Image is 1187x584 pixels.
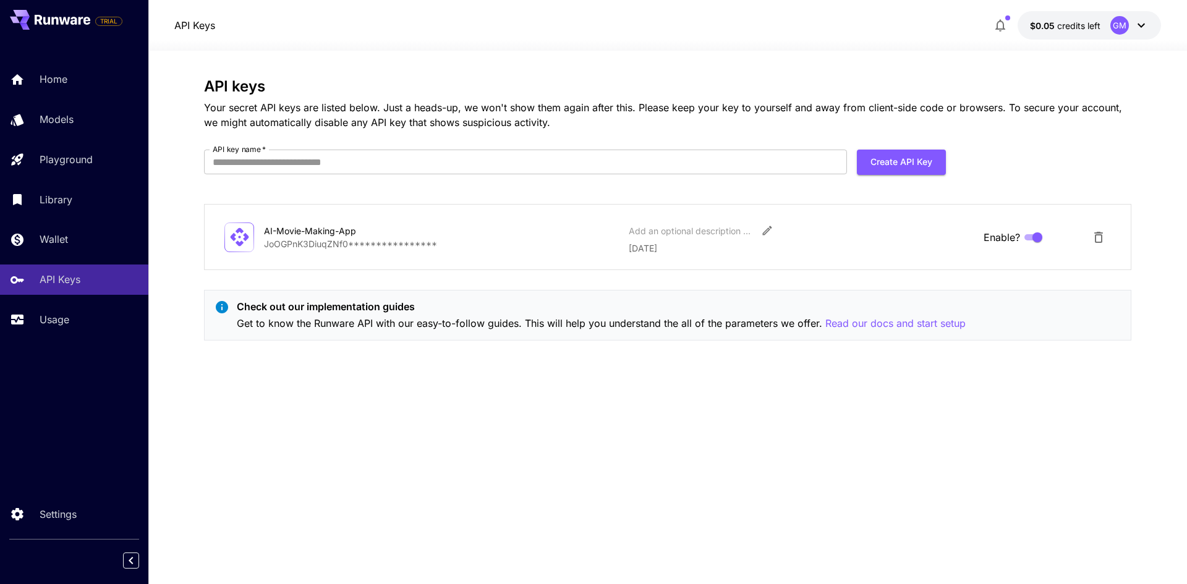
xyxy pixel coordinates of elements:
a: API Keys [174,18,215,33]
div: AI-Movie-Making-App [264,224,388,237]
p: API Keys [40,272,80,287]
nav: breadcrumb [174,18,215,33]
h3: API keys [204,78,1131,95]
p: Your secret API keys are listed below. Just a heads-up, we won't show them again after this. Plea... [204,100,1131,130]
p: Wallet [40,232,68,247]
div: Add an optional description or comment [629,224,752,237]
span: $0.05 [1030,20,1057,31]
div: GM [1110,16,1129,35]
p: Usage [40,312,69,327]
span: credits left [1057,20,1100,31]
button: Read our docs and start setup [825,316,966,331]
div: $0.05 [1030,19,1100,32]
p: Settings [40,507,77,522]
button: Edit [756,219,778,242]
button: $0.05GM [1018,11,1161,40]
p: [DATE] [629,242,974,255]
button: Delete API Key [1086,225,1111,250]
p: Models [40,112,74,127]
p: Library [40,192,72,207]
span: TRIAL [96,17,122,26]
span: Enable? [984,230,1020,245]
div: Collapse sidebar [132,549,148,572]
span: Add your payment card to enable full platform functionality. [95,14,122,28]
label: API key name [213,144,266,154]
p: Playground [40,152,93,167]
p: Check out our implementation guides [237,299,966,314]
p: Get to know the Runware API with our easy-to-follow guides. This will help you understand the all... [237,316,966,331]
button: Create API Key [857,150,946,175]
button: Collapse sidebar [123,552,139,569]
p: Home [40,72,67,87]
